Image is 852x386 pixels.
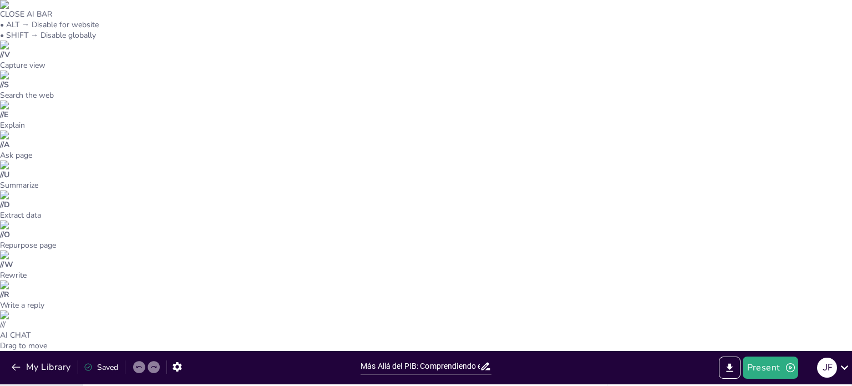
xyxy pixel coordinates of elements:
button: My Library [8,358,75,376]
button: Present [743,357,798,379]
input: Insert title [361,358,480,374]
button: J F [817,357,837,379]
div: Saved [84,362,118,373]
div: J F [817,358,837,378]
button: Export to PowerPoint [719,357,741,379]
